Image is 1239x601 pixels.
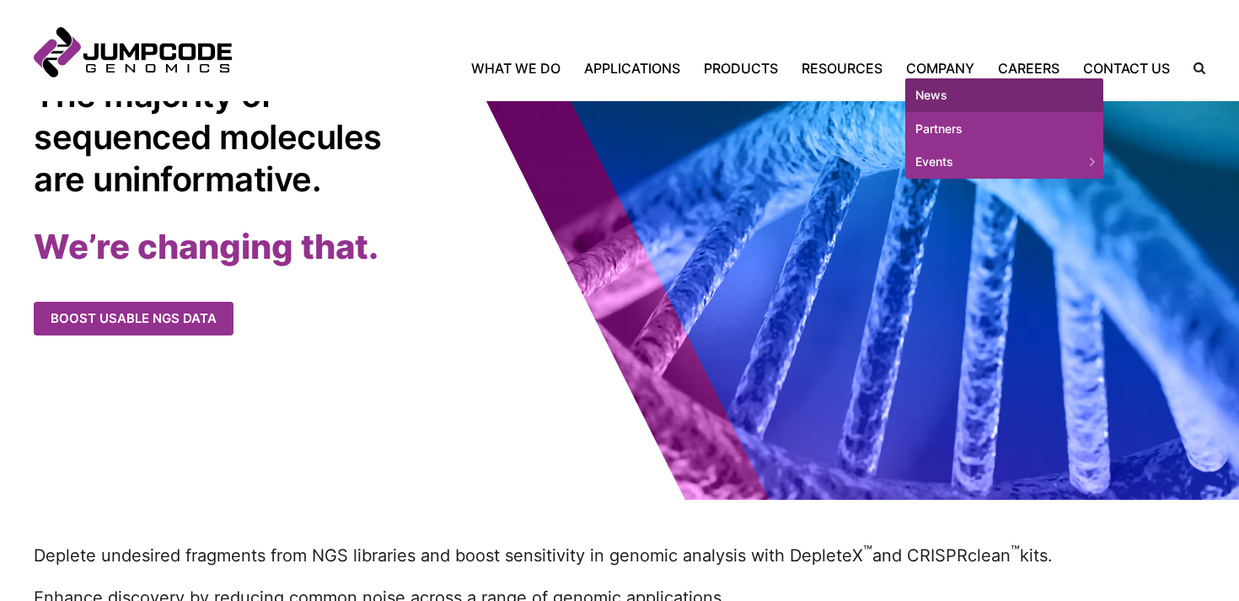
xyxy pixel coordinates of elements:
[34,302,233,336] a: Boost usable NGS data
[232,58,1182,78] nav: Primary Navigation
[790,58,894,78] a: Resources
[986,58,1071,78] a: Careers
[471,58,572,78] a: What We Do
[905,145,1103,179] a: Events
[1071,58,1182,78] a: Contact Us
[34,226,619,268] h2: We’re changing that.
[692,58,790,78] a: Products
[863,544,872,559] sup: ™
[34,542,1205,568] p: Deplete undesired fragments from NGS libraries and boost sensitivity in genomic analysis with Dep...
[905,112,1103,146] a: Partners
[894,58,986,78] a: Company
[34,74,392,201] h1: The majority of sequenced molecules are uninformative.
[1182,62,1205,74] label: Search the site.
[572,58,692,78] a: Applications
[1011,544,1020,559] sup: ™
[905,78,1103,112] a: News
